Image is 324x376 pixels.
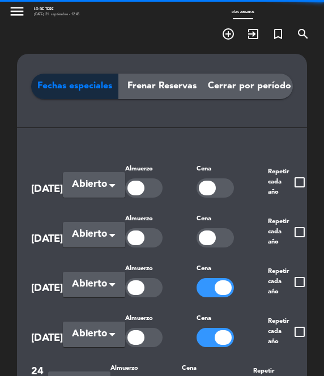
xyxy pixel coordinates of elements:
[197,164,211,174] label: Cena
[125,314,153,324] label: Almuerzo
[293,176,306,189] span: check_box_outline_blank
[31,181,63,198] span: [DATE]
[197,264,211,274] label: Cena
[197,314,211,324] label: Cena
[221,27,235,41] i: add_circle_outline
[34,7,79,12] div: Lo de Tere
[31,231,63,247] span: [DATE]
[306,334,320,347] span: highlight_off
[34,12,79,18] div: [DATE] 21. septiembre - 12:45
[125,164,153,174] label: Almuerzo
[268,217,306,247] span: Repetir cada año
[296,27,310,41] i: search
[268,317,306,347] span: Repetir cada año
[293,325,306,339] span: check_box_outline_blank
[31,280,63,297] span: [DATE]
[8,3,25,20] i: menu
[37,79,112,93] span: Fechas especiales
[246,27,260,41] i: exit_to_app
[72,177,107,193] span: Abierto
[72,276,107,292] span: Abierto
[268,167,306,198] span: Repetir cada año
[306,284,320,297] span: highlight_off
[293,275,306,289] span: check_box_outline_blank
[226,11,260,14] span: Días abiertos
[208,79,291,93] span: Cerrar por período
[182,364,197,374] label: Cena
[271,27,285,41] i: turned_in_not
[72,227,107,242] span: Abierto
[197,214,211,224] label: Cena
[306,234,320,247] span: highlight_off
[31,330,63,347] span: [DATE]
[127,79,197,93] span: Frenar Reservas
[110,364,138,374] label: Almuerzo
[125,264,153,274] label: Almuerzo
[293,225,306,239] span: check_box_outline_blank
[8,3,25,22] button: menu
[125,214,153,224] label: Almuerzo
[268,267,306,297] span: Repetir cada año
[306,184,320,198] span: highlight_off
[72,326,107,342] span: Abierto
